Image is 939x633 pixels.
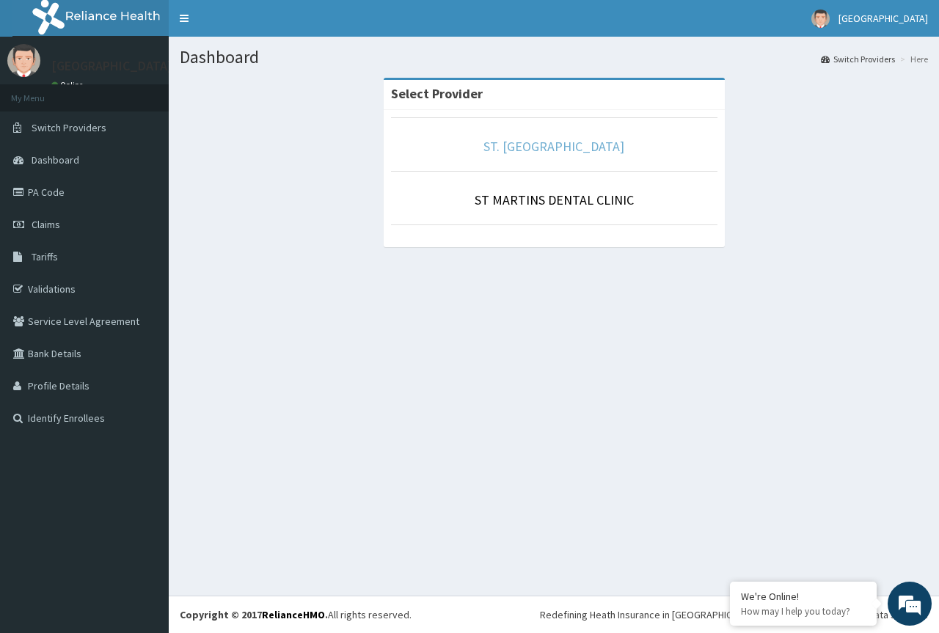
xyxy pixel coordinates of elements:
[180,48,928,67] h1: Dashboard
[85,185,202,333] span: We're online!
[838,12,928,25] span: [GEOGRAPHIC_DATA]
[7,400,279,452] textarea: Type your message and hit 'Enter'
[32,250,58,263] span: Tariffs
[169,596,939,633] footer: All rights reserved.
[741,590,866,603] div: We're Online!
[262,608,325,621] a: RelianceHMO
[741,605,866,618] p: How may I help you today?
[76,82,246,101] div: Chat with us now
[180,608,328,621] strong: Copyright © 2017 .
[51,80,87,90] a: Online
[7,44,40,77] img: User Image
[391,85,483,102] strong: Select Provider
[27,73,59,110] img: d_794563401_company_1708531726252_794563401
[51,59,172,73] p: [GEOGRAPHIC_DATA]
[540,607,928,622] div: Redefining Heath Insurance in [GEOGRAPHIC_DATA] using Telemedicine and Data Science!
[475,191,634,208] a: ST MARTINS DENTAL CLINIC
[483,138,624,155] a: ST. [GEOGRAPHIC_DATA]
[811,10,830,28] img: User Image
[32,121,106,134] span: Switch Providers
[32,218,60,231] span: Claims
[821,53,895,65] a: Switch Providers
[32,153,79,167] span: Dashboard
[241,7,276,43] div: Minimize live chat window
[896,53,928,65] li: Here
